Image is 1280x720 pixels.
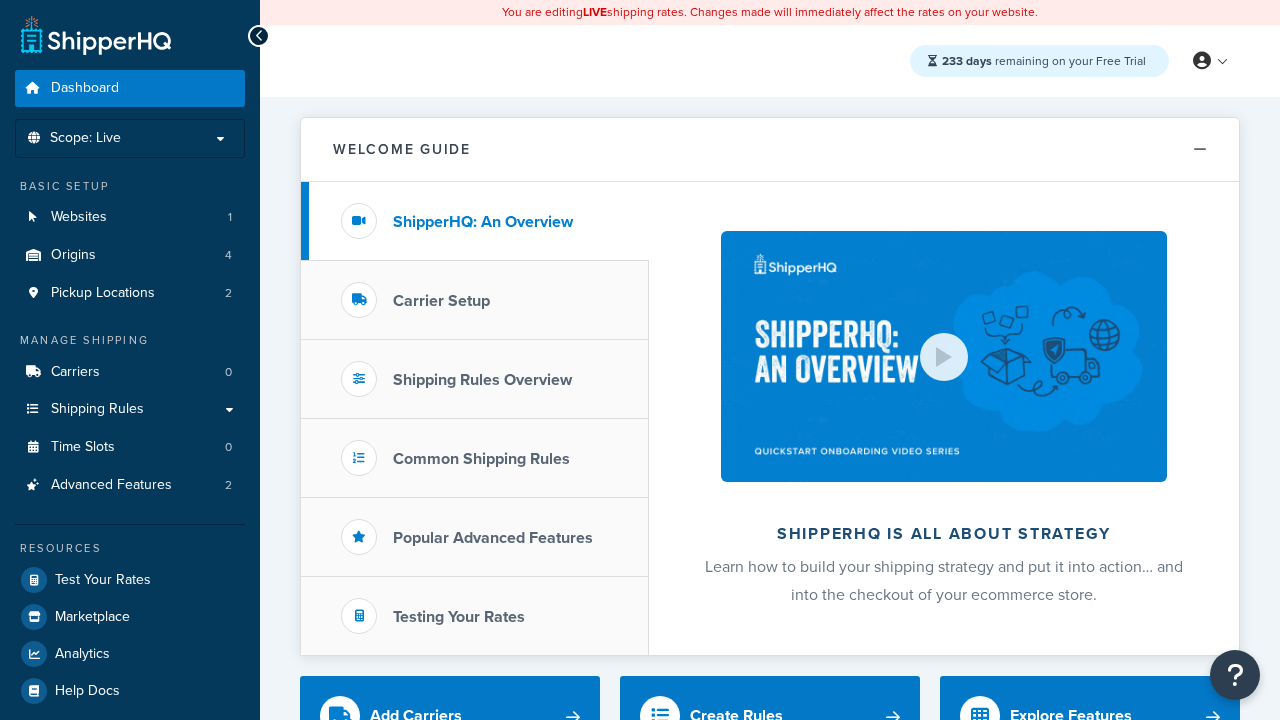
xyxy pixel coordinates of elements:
[50,130,121,147] span: Scope: Live
[942,52,992,70] strong: 233 days
[15,237,245,274] li: Origins
[15,429,245,466] a: Time Slots0
[393,213,573,231] h3: ShipperHQ: An Overview
[55,572,151,589] span: Test Your Rates
[705,555,1183,606] span: Learn how to build your shipping strategy and put it into action… and into the checkout of your e...
[15,540,245,557] div: Resources
[225,477,232,494] span: 2
[15,599,245,635] a: Marketplace
[51,209,107,226] span: Websites
[15,275,245,312] li: Pickup Locations
[51,477,172,494] span: Advanced Features
[51,439,115,456] span: Time Slots
[15,467,245,504] a: Advanced Features2
[393,450,570,468] h3: Common Shipping Rules
[15,199,245,236] a: Websites1
[225,285,232,302] span: 2
[15,467,245,504] li: Advanced Features
[15,70,245,107] a: Dashboard
[15,354,245,391] li: Carriers
[51,364,100,381] span: Carriers
[15,673,245,709] a: Help Docs
[225,439,232,456] span: 0
[55,646,110,663] span: Analytics
[51,285,155,302] span: Pickup Locations
[15,562,245,598] a: Test Your Rates
[15,636,245,672] a: Analytics
[15,199,245,236] li: Websites
[51,401,144,418] span: Shipping Rules
[393,292,490,310] h3: Carrier Setup
[15,429,245,466] li: Time Slots
[55,683,120,700] span: Help Docs
[228,209,232,226] span: 1
[721,231,1167,482] img: ShipperHQ is all about strategy
[15,391,245,428] a: Shipping Rules
[942,52,1146,70] span: remaining on your Free Trial
[15,332,245,349] div: Manage Shipping
[15,178,245,195] div: Basic Setup
[15,237,245,274] a: Origins4
[15,275,245,312] a: Pickup Locations2
[225,247,232,264] span: 4
[225,364,232,381] span: 0
[393,529,593,547] h3: Popular Advanced Features
[333,142,471,157] h2: Welcome Guide
[51,80,119,97] span: Dashboard
[702,525,1186,543] h2: ShipperHQ is all about strategy
[1210,650,1260,700] button: Open Resource Center
[301,118,1239,182] button: Welcome Guide
[15,354,245,391] a: Carriers0
[51,247,96,264] span: Origins
[55,609,130,626] span: Marketplace
[393,371,572,389] h3: Shipping Rules Overview
[583,3,607,21] b: LIVE
[393,608,525,626] h3: Testing Your Rates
